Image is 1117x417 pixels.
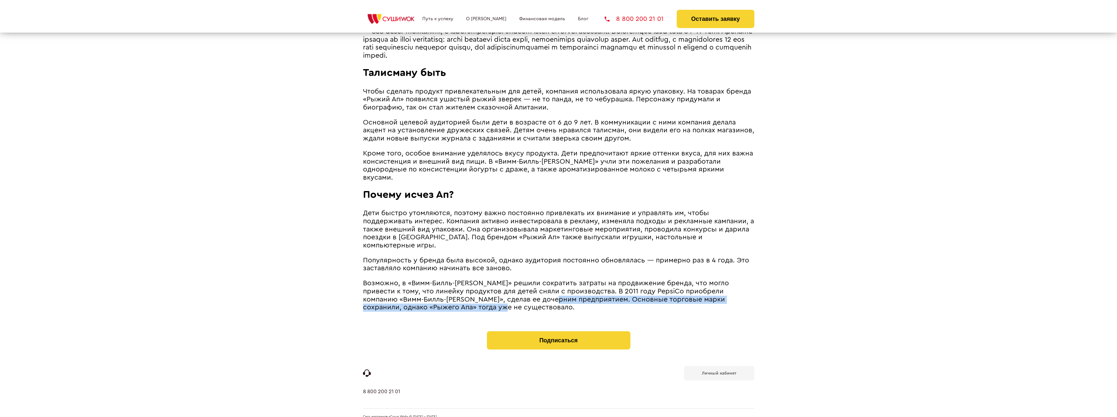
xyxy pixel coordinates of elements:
span: Популярность у бренда была высокой, однако аудитория постоянно обновлялась ― примерно раз в 4 год... [363,257,749,272]
a: Финансовая модель [519,16,565,22]
a: Путь к успеху [422,16,453,22]
a: Блог [578,16,588,22]
a: О [PERSON_NAME] [466,16,506,22]
span: Чтобы сделать продукт привлекательным для детей, компания использовала яркую упаковку. На товарах... [363,88,751,111]
span: Почему исчез Ап? [363,189,454,200]
a: Личный кабинет [684,366,754,380]
b: Личный кабинет [702,371,736,375]
a: 8 800 200 21 01 [363,389,400,408]
span: Возможно, в «Вимм-Билль-[PERSON_NAME]» решили сократить затраты на продвижение бренда, что могло ... [363,280,729,311]
span: Дети быстро утомляются, поэтому важно постоянно привлекать их внимание и управлять им, чтобы подд... [363,210,754,248]
span: Кроме того, особое внимание уделялось вкусу продукта. Дети предпочитают яркие оттенки вкуса, для ... [363,150,753,181]
a: 8 800 200 21 01 [605,16,664,22]
button: Подписаться [487,331,630,350]
span: Основной целевой аудиторией были дети в возрасте от 6 до 9 лет. В коммуникации с ними компания де... [363,119,754,142]
span: 8 800 200 21 01 [616,16,664,22]
button: Оставить заявку [677,10,754,28]
span: Талисману быть [363,67,446,78]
